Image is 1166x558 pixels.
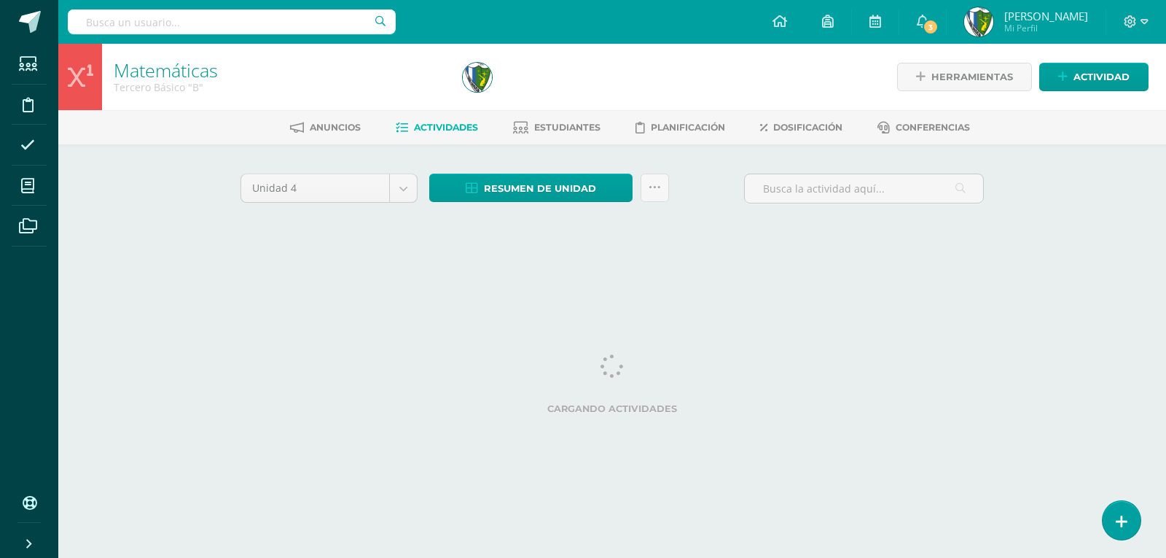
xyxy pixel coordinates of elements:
a: Resumen de unidad [429,174,633,202]
span: Herramientas [931,63,1013,90]
img: 09cda7a8f8a612387b01df24d4d5f603.png [964,7,993,36]
a: Anuncios [290,116,361,139]
span: Anuncios [310,122,361,133]
span: Mi Perfil [1004,22,1088,34]
span: 3 [923,19,939,35]
input: Busca un usuario... [68,9,396,34]
a: Matemáticas [114,58,218,82]
a: Estudiantes [513,116,600,139]
a: Dosificación [760,116,842,139]
h1: Matemáticas [114,60,445,80]
input: Busca la actividad aquí... [745,174,983,203]
span: Conferencias [896,122,970,133]
a: Unidad 4 [241,174,417,202]
a: Planificación [635,116,725,139]
span: Resumen de unidad [484,175,596,202]
span: Estudiantes [534,122,600,133]
a: Actividades [396,116,478,139]
span: Actividades [414,122,478,133]
span: [PERSON_NAME] [1004,9,1088,23]
div: Tercero Básico 'B' [114,80,445,94]
span: Dosificación [773,122,842,133]
a: Herramientas [897,63,1032,91]
a: Actividad [1039,63,1149,91]
label: Cargando actividades [240,403,984,414]
a: Conferencias [877,116,970,139]
span: Planificación [651,122,725,133]
span: Actividad [1073,63,1130,90]
img: 09cda7a8f8a612387b01df24d4d5f603.png [463,63,492,92]
span: Unidad 4 [252,174,378,202]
